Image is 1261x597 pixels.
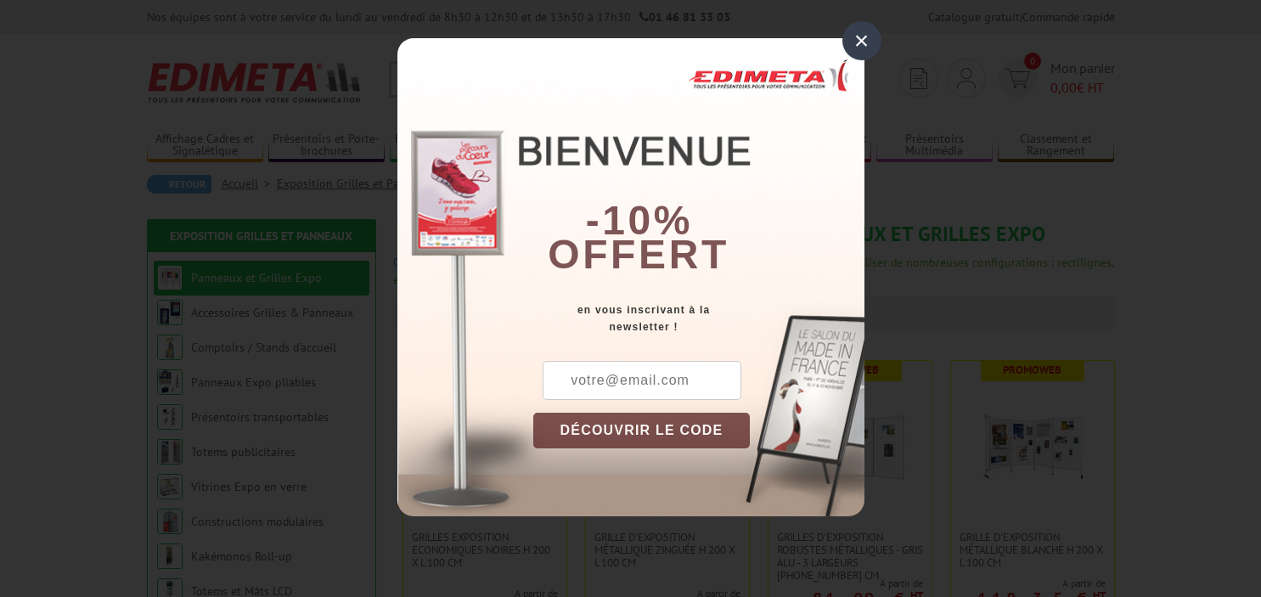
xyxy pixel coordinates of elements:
[842,21,881,60] div: ×
[533,301,864,335] div: en vous inscrivant à la newsletter !
[548,232,729,277] font: offert
[543,361,741,400] input: votre@email.com
[533,413,751,448] button: DÉCOUVRIR LE CODE
[586,198,693,243] b: -10%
